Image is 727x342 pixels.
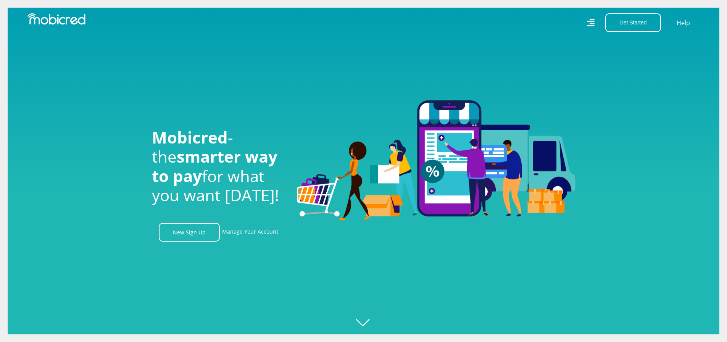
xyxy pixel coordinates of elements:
img: Welcome to Mobicred [297,100,575,221]
img: Mobicred [27,13,85,25]
a: New Sign Up [159,223,220,242]
span: Mobicred [152,126,228,148]
h1: - the for what you want [DATE]! [152,128,285,205]
span: smarter way to pay [152,145,277,186]
a: Manage Your Account [222,223,278,242]
button: Get Started [605,13,661,32]
a: Help [676,18,690,28]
